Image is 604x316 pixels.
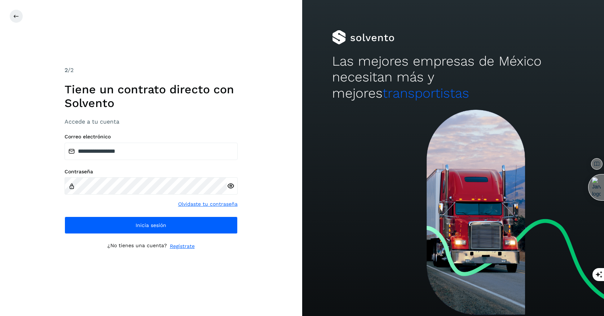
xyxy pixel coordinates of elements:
[107,242,167,250] p: ¿No tienes una cuenta?
[65,83,238,110] h1: Tiene un contrato directo con Solvento
[136,223,166,228] span: Inicia sesión
[65,217,238,234] button: Inicia sesión
[178,200,238,208] a: Olvidaste tu contraseña
[65,169,238,175] label: Contraseña
[65,118,238,125] h3: Accede a tu cuenta
[332,53,574,101] h2: Las mejores empresas de México necesitan más y mejores
[65,67,68,74] span: 2
[170,242,195,250] a: Regístrate
[65,134,238,140] label: Correo electrónico
[65,66,238,75] div: /2
[383,85,469,101] span: transportistas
